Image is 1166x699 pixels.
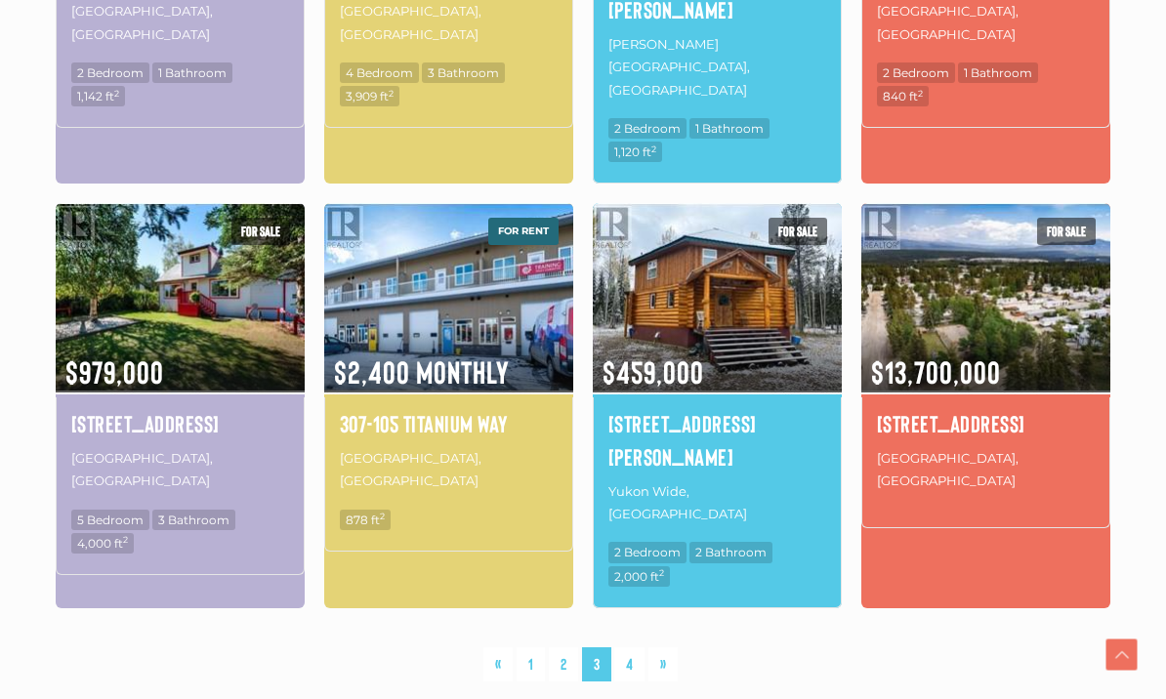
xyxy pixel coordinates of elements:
[1037,218,1096,245] span: For sale
[958,62,1038,83] span: 1 Bathroom
[152,62,232,83] span: 1 Bathroom
[608,542,687,562] span: 2 Bedroom
[877,86,929,106] span: 840 ft
[71,445,289,495] p: [GEOGRAPHIC_DATA], [GEOGRAPHIC_DATA]
[861,200,1110,394] img: 986 RANGE ROAD, Whitehorse, Yukon
[488,218,559,245] span: For rent
[389,88,394,99] sup: 2
[549,647,578,681] a: 2
[689,542,772,562] span: 2 Bathroom
[71,86,125,106] span: 1,142 ft
[608,118,687,139] span: 2 Bedroom
[231,218,290,245] span: For sale
[651,144,656,154] sup: 2
[861,328,1110,392] span: $13,700,000
[483,647,513,681] a: «
[340,62,419,83] span: 4 Bedroom
[324,200,573,394] img: 307-105 TITANIUM WAY, Whitehorse, Yukon
[608,566,670,587] span: 2,000 ft
[71,510,149,530] span: 5 Bedroom
[56,200,305,394] img: 2001 CENTENNIAL STREET, Whitehorse, Yukon
[608,407,826,473] a: [STREET_ADDRESS][PERSON_NAME]
[123,534,128,545] sup: 2
[769,218,827,245] span: For sale
[877,62,955,83] span: 2 Bedroom
[340,445,558,495] p: [GEOGRAPHIC_DATA], [GEOGRAPHIC_DATA]
[56,328,305,392] span: $979,000
[648,647,678,681] a: »
[689,118,770,139] span: 1 Bathroom
[614,647,645,681] a: 4
[152,510,235,530] span: 3 Bathroom
[593,200,842,394] img: 28198 ROBERT CAMPBELL HIGHWAY, Yukon Wide, Yukon
[659,567,664,578] sup: 2
[340,407,558,440] a: 307-105 Titanium Way
[422,62,505,83] span: 3 Bathroom
[380,511,385,521] sup: 2
[877,445,1095,495] p: [GEOGRAPHIC_DATA], [GEOGRAPHIC_DATA]
[608,478,826,528] p: Yukon Wide, [GEOGRAPHIC_DATA]
[608,31,826,103] p: [PERSON_NAME][GEOGRAPHIC_DATA], [GEOGRAPHIC_DATA]
[340,86,399,106] span: 3,909 ft
[71,533,134,554] span: 4,000 ft
[517,647,545,681] a: 1
[918,88,923,99] sup: 2
[877,407,1095,440] a: [STREET_ADDRESS]
[114,88,119,99] sup: 2
[582,647,611,681] span: 3
[324,328,573,392] span: $2,400 Monthly
[608,142,662,162] span: 1,120 ft
[593,328,842,392] span: $459,000
[340,510,391,530] span: 878 ft
[71,407,289,440] a: [STREET_ADDRESS]
[71,62,149,83] span: 2 Bedroom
